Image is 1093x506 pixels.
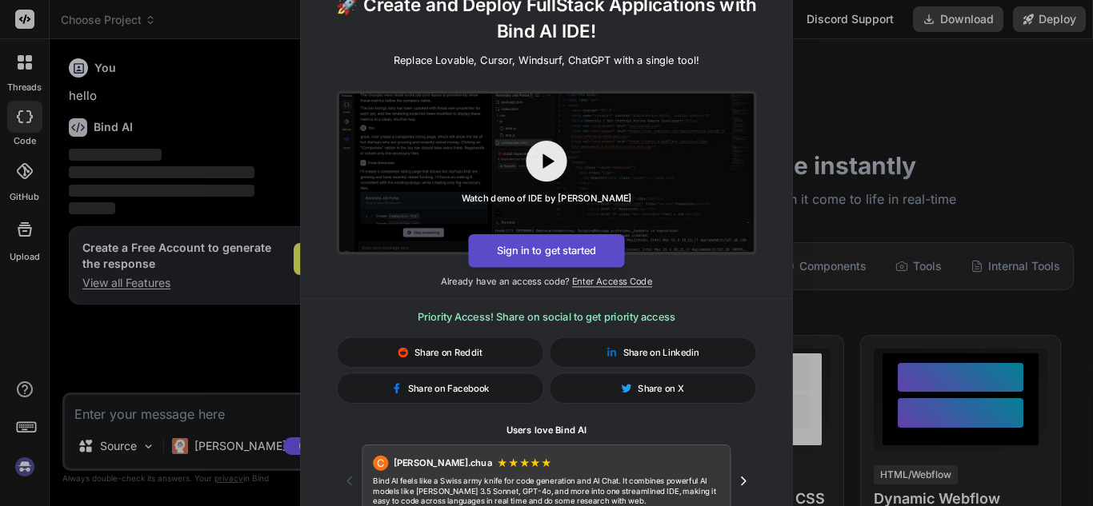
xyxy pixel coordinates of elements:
[572,276,652,287] span: Enter Access Code
[337,468,362,494] button: Previous testimonial
[541,456,552,471] span: ★
[408,382,490,395] span: Share on Facebook
[301,275,792,288] p: Already have an access code?
[373,476,720,506] p: Bind AI feels like a Swiss army knife for code generation and AI Chat. It combines powerful AI mo...
[497,456,508,471] span: ★
[414,346,482,359] span: Share on Reddit
[638,382,684,395] span: Share on X
[519,456,530,471] span: ★
[394,456,492,469] span: [PERSON_NAME].chua
[508,456,519,471] span: ★
[731,468,756,494] button: Next testimonial
[394,53,699,68] p: Replace Lovable, Cursor, Windsurf, ChatGPT with a single tool!
[462,192,632,205] div: Watch demo of IDE by [PERSON_NAME]
[468,234,624,268] button: Sign in to get started
[337,309,757,325] h3: Priority Access! Share on social to get priority access
[373,456,388,471] div: C
[337,424,757,437] h1: Users love Bind AI
[530,456,541,471] span: ★
[623,346,699,359] span: Share on Linkedin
